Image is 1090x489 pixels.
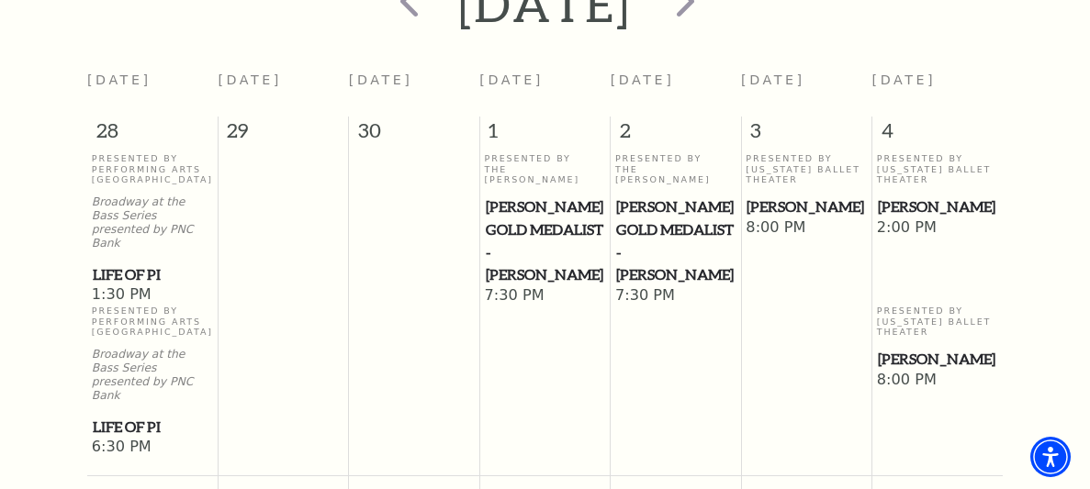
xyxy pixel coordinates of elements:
p: Broadway at the Bass Series presented by PNC Bank [92,348,213,402]
span: [DATE] [218,72,282,87]
p: Presented By [US_STATE] Ballet Theater [746,153,867,184]
span: 29 [219,117,348,153]
p: Presented By The [PERSON_NAME] [485,153,606,184]
span: [DATE] [349,72,413,87]
span: [PERSON_NAME] [878,195,997,218]
div: Accessibility Menu [1030,437,1071,477]
span: [DATE] [741,72,805,87]
span: [PERSON_NAME] [747,195,866,218]
span: 6:30 PM [92,438,213,458]
span: [DATE] [872,72,937,87]
span: 2 [611,117,740,153]
span: 3 [742,117,871,153]
span: [DATE] [479,72,544,87]
span: [PERSON_NAME] Gold Medalist - [PERSON_NAME] [616,195,736,286]
span: Life of Pi [93,416,212,439]
span: 4 [872,117,1003,153]
span: [PERSON_NAME] [878,348,997,371]
p: Presented By Performing Arts [GEOGRAPHIC_DATA] [92,306,213,337]
span: [PERSON_NAME] Gold Medalist - [PERSON_NAME] [486,195,605,286]
span: [DATE] [611,72,675,87]
span: 30 [349,117,478,153]
span: Life of Pi [93,263,212,286]
span: [DATE] [87,72,152,87]
p: Presented By Performing Arts [GEOGRAPHIC_DATA] [92,153,213,184]
p: Presented By [US_STATE] Ballet Theater [877,153,998,184]
span: 8:00 PM [877,371,998,391]
span: 1 [480,117,610,153]
span: 28 [87,117,218,153]
p: Presented By [US_STATE] Ballet Theater [877,306,998,337]
span: 8:00 PM [746,218,867,239]
p: Broadway at the Bass Series presented by PNC Bank [92,195,213,250]
span: 2:00 PM [877,218,998,239]
p: Presented By The [PERSON_NAME] [615,153,736,184]
span: 7:30 PM [485,286,606,306]
span: 7:30 PM [615,286,736,306]
span: 1:30 PM [92,285,213,306]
